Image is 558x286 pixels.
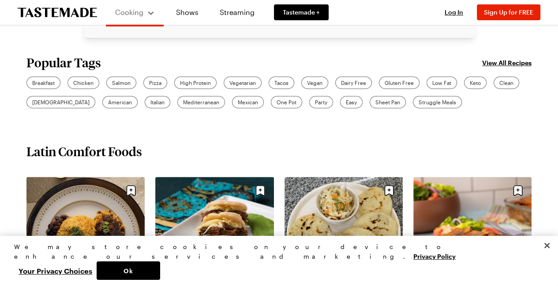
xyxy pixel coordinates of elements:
[229,79,256,87] span: Vegetarian
[145,96,170,108] a: Italian
[271,96,302,108] a: One Pot
[224,77,262,89] a: Vegetarian
[277,98,296,106] span: One Pot
[509,182,526,199] button: Save recipe
[73,79,94,87] span: Chicken
[174,77,217,89] a: High Protein
[14,261,97,280] button: Your Privacy Choices
[177,96,225,108] a: Mediterranean
[370,96,406,108] a: Sheet Pan
[340,96,363,108] a: Easy
[419,98,456,106] span: Struggle Meals
[375,98,400,106] span: Sheet Pan
[427,77,457,89] a: Low Fat
[67,77,99,89] a: Chicken
[335,77,372,89] a: Dairy Free
[499,79,513,87] span: Clean
[445,8,463,16] span: Log In
[26,55,101,70] h2: Popular Tags
[106,77,136,89] a: Salmon
[14,242,536,261] div: We may store cookies on your device to enhance our services and marketing.
[482,58,532,67] a: View All Recipes
[252,182,269,199] button: Save recipe
[112,79,131,87] span: Salmon
[269,77,294,89] a: Tacos
[301,77,328,89] a: Vegan
[32,98,90,106] span: [DEMOGRAPHIC_DATA]
[123,182,139,199] button: Save recipe
[274,4,329,20] a: Tastemade +
[413,96,462,108] a: Struggle Meals
[379,77,419,89] a: Gluten Free
[26,96,95,108] a: [DEMOGRAPHIC_DATA]
[341,79,366,87] span: Dairy Free
[180,79,211,87] span: High Protein
[385,79,414,87] span: Gluten Free
[537,236,557,255] button: Close
[315,98,327,106] span: Party
[108,98,132,106] span: American
[18,7,97,18] a: To Tastemade Home Page
[283,8,320,17] span: Tastemade +
[238,98,258,106] span: Mexican
[464,77,487,89] a: Keto
[346,98,357,106] span: Easy
[115,4,155,21] button: Cooking
[477,4,540,20] button: Sign Up for FREE
[150,98,165,106] span: Italian
[149,79,161,87] span: Pizza
[232,96,264,108] a: Mexican
[183,98,219,106] span: Mediterranean
[470,79,481,87] span: Keto
[436,8,472,17] button: Log In
[307,79,322,87] span: Vegan
[413,252,456,260] a: More information about your privacy, opens in a new tab
[494,77,519,89] a: Clean
[26,143,142,159] h2: Latin Comfort Foods
[14,242,536,280] div: Privacy
[115,8,143,16] span: Cooking
[32,79,55,87] span: Breakfast
[381,182,397,199] button: Save recipe
[274,79,288,87] span: Tacos
[432,79,451,87] span: Low Fat
[26,77,60,89] a: Breakfast
[309,96,333,108] a: Party
[143,77,167,89] a: Pizza
[484,8,533,16] span: Sign Up for FREE
[97,261,160,280] button: Ok
[102,96,138,108] a: American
